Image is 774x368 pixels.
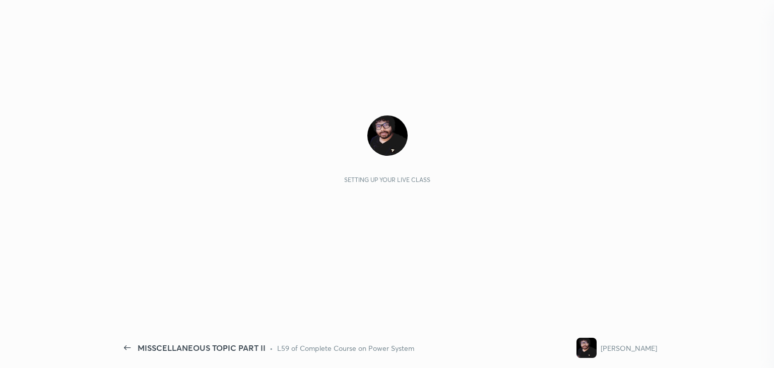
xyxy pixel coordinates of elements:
img: 5ced908ece4343448b4c182ab94390f6.jpg [576,338,597,358]
div: Setting up your live class [344,176,430,183]
div: MISSCELLANEOUS TOPIC PART II [138,342,266,354]
div: L59 of Complete Course on Power System [277,343,414,353]
img: 5ced908ece4343448b4c182ab94390f6.jpg [367,115,408,156]
div: [PERSON_NAME] [601,343,657,353]
div: • [270,343,273,353]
